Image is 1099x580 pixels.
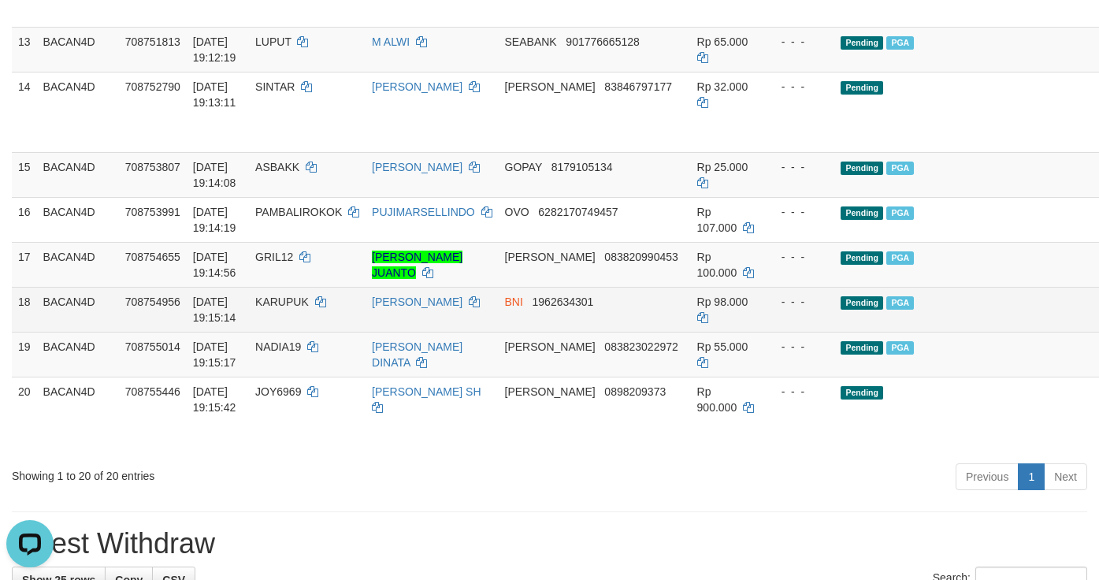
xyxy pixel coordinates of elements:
[697,80,748,93] span: Rp 32.000
[372,385,481,398] a: [PERSON_NAME] SH
[841,206,883,220] span: Pending
[255,161,299,173] span: ASBAKK
[768,79,828,95] div: - - -
[37,27,119,72] td: BACAN4D
[768,249,828,265] div: - - -
[37,72,119,152] td: BACAN4D
[697,296,748,308] span: Rp 98.000
[505,35,557,48] span: SEABANK
[841,36,883,50] span: Pending
[255,35,291,48] span: LUPUT
[125,296,180,308] span: 708754956
[768,384,828,400] div: - - -
[841,251,883,265] span: Pending
[193,251,236,279] span: [DATE] 19:14:56
[125,340,180,353] span: 708755014
[37,377,119,457] td: BACAN4D
[37,332,119,377] td: BACAN4D
[12,377,37,457] td: 20
[12,462,446,484] div: Showing 1 to 20 of 20 entries
[193,161,236,189] span: [DATE] 19:14:08
[697,385,737,414] span: Rp 900.000
[841,296,883,310] span: Pending
[193,206,236,234] span: [DATE] 19:14:19
[886,296,914,310] span: Marked by bovbc3
[697,340,748,353] span: Rp 55.000
[604,385,666,398] span: Copy 0898209373 to clipboard
[505,80,596,93] span: [PERSON_NAME]
[125,385,180,398] span: 708755446
[886,162,914,175] span: Marked by bovbc3
[533,296,594,308] span: Copy 1962634301 to clipboard
[1044,463,1087,490] a: Next
[255,340,301,353] span: NADIA19
[372,35,410,48] a: M ALWI
[768,294,828,310] div: - - -
[193,296,236,324] span: [DATE] 19:15:14
[886,251,914,265] span: Marked by bovbc3
[841,386,883,400] span: Pending
[12,197,37,242] td: 16
[886,341,914,355] span: Marked by bovbc3
[255,251,293,263] span: GRIL12
[372,206,475,218] a: PUJIMARSELLINDO
[255,385,301,398] span: JOY6969
[372,80,462,93] a: [PERSON_NAME]
[551,161,613,173] span: Copy 8179105134 to clipboard
[255,206,342,218] span: PAMBALIROKOK
[505,161,542,173] span: GOPAY
[12,152,37,197] td: 15
[193,35,236,64] span: [DATE] 19:12:19
[505,296,523,308] span: BNI
[566,35,639,48] span: Copy 901776665128 to clipboard
[697,161,748,173] span: Rp 25.000
[697,251,737,279] span: Rp 100.000
[372,251,462,279] a: [PERSON_NAME] JUANTO
[538,206,618,218] span: Copy 6282170749457 to clipboard
[1018,463,1045,490] a: 1
[841,81,883,95] span: Pending
[886,36,914,50] span: Marked by bovbc3
[604,251,678,263] span: Copy 083820990453 to clipboard
[125,80,180,93] span: 708752790
[255,296,309,308] span: KARUPUK
[6,6,54,54] button: Open LiveChat chat widget
[125,206,180,218] span: 708753991
[768,204,828,220] div: - - -
[12,242,37,287] td: 17
[193,340,236,369] span: [DATE] 19:15:17
[956,463,1019,490] a: Previous
[372,161,462,173] a: [PERSON_NAME]
[505,251,596,263] span: [PERSON_NAME]
[372,296,462,308] a: [PERSON_NAME]
[841,162,883,175] span: Pending
[886,206,914,220] span: Marked by bovbc3
[255,80,295,93] span: SINTAR
[125,161,180,173] span: 708753807
[604,80,672,93] span: Copy 83846797177 to clipboard
[125,251,180,263] span: 708754655
[37,242,119,287] td: BACAN4D
[12,27,37,72] td: 13
[12,72,37,152] td: 14
[505,385,596,398] span: [PERSON_NAME]
[604,340,678,353] span: Copy 083823022972 to clipboard
[372,340,462,369] a: [PERSON_NAME] DINATA
[12,528,1087,560] h1: Latest Withdraw
[697,206,737,234] span: Rp 107.000
[193,385,236,414] span: [DATE] 19:15:42
[768,34,828,50] div: - - -
[697,35,748,48] span: Rp 65.000
[768,159,828,175] div: - - -
[841,341,883,355] span: Pending
[37,152,119,197] td: BACAN4D
[12,287,37,332] td: 18
[12,332,37,377] td: 19
[125,35,180,48] span: 708751813
[193,80,236,109] span: [DATE] 19:13:11
[37,287,119,332] td: BACAN4D
[768,339,828,355] div: - - -
[37,197,119,242] td: BACAN4D
[505,206,529,218] span: OVO
[505,340,596,353] span: [PERSON_NAME]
